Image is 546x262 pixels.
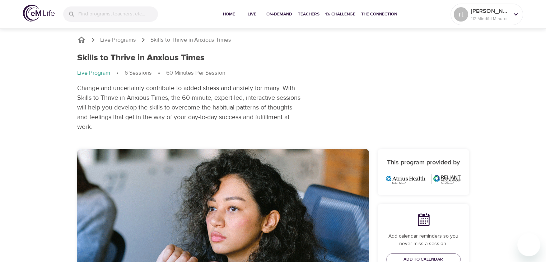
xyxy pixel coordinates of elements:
h6: This program provided by [386,158,461,168]
p: 6 Sessions [125,69,152,77]
nav: breadcrumb [77,69,302,78]
p: Change and uncertainty contribute to added stress and anxiety for many. With Skills to Thrive in ... [77,83,302,132]
img: Optum%20MA_AtriusReliant.png [386,174,461,184]
a: Live Programs [100,36,136,44]
div: rt [454,7,468,22]
p: 60 Minutes Per Session [166,69,225,77]
h1: Skills to Thrive in Anxious Times [77,53,205,63]
input: Find programs, teachers, etc... [78,6,158,22]
p: 112 Mindful Minutes [471,15,509,22]
nav: breadcrumb [77,36,469,44]
span: The Connection [361,10,397,18]
img: logo [23,5,55,22]
span: Live [243,10,261,18]
p: Add calendar reminders so you never miss a session. [386,233,461,248]
iframe: Button to launch messaging window [517,233,540,256]
span: On-Demand [266,10,292,18]
p: Skills to Thrive in Anxious Times [150,36,231,44]
span: Teachers [298,10,319,18]
span: 1% Challenge [325,10,355,18]
p: [PERSON_NAME] [471,7,509,15]
span: Home [220,10,238,18]
p: Live Program [77,69,110,77]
